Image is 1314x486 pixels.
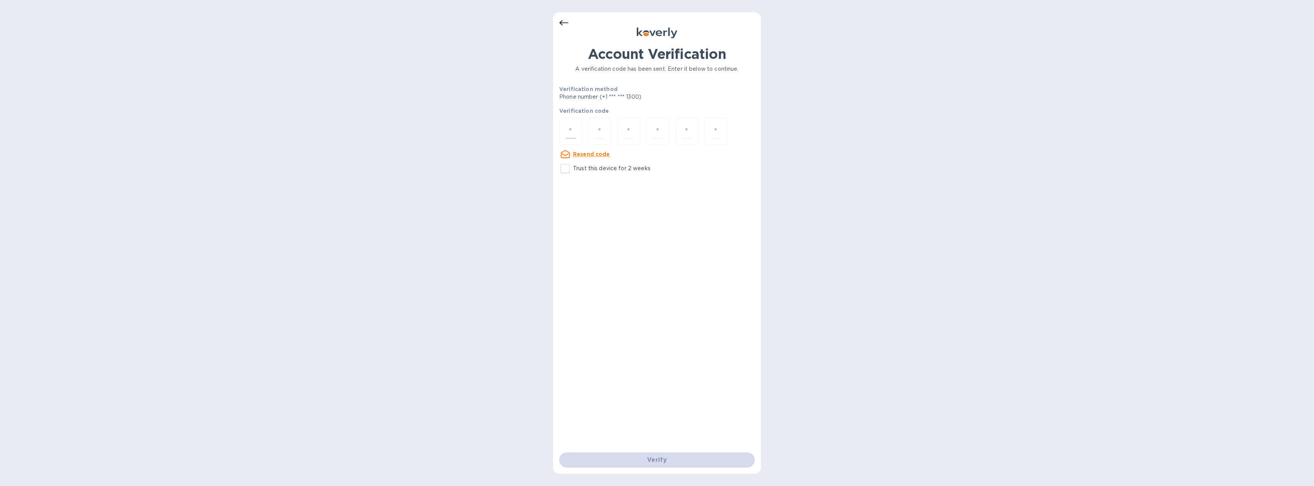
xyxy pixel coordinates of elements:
b: Verification method [559,86,618,92]
p: Trust this device for 2 weeks [573,164,651,172]
p: Phone number (+1 *** *** 1300) [559,93,700,101]
h1: Account Verification [559,46,755,62]
u: Resend code [573,151,610,157]
p: Verification code [559,107,755,115]
p: A verification code has been sent. Enter it below to continue. [559,65,755,73]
